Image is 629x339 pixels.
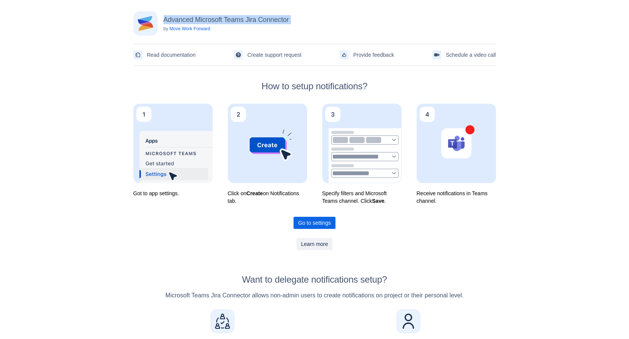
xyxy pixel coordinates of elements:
p: by [164,26,289,32]
span: Provide feedback [353,49,394,61]
span: feedback [341,52,347,58]
a: Create support request [234,49,301,61]
span: videoCall [434,52,440,58]
img: Specify filters and Microsoft Teams channel. Click <b>Save</b>. [322,104,402,183]
p: Specify filters and Microsoft Teams channel. Click . [322,190,402,205]
span: Read documentation [147,49,196,61]
a: Read documentation [133,49,196,61]
img: Receive notifications in Teams channel. [417,104,496,183]
a: Go to settings [294,217,335,229]
span: documentation [135,52,141,58]
span: Schedule a video call [446,49,496,61]
span: support [235,52,241,58]
b: Create [246,190,263,196]
a: Move Work Forward [170,26,210,31]
img: Click on <b>Create</b> on Notifications tab. [228,104,307,183]
a: Schedule a video call [432,49,496,61]
h2: Want to delegate notifications setup? [133,274,496,285]
p: Click on on Notifications tab. [228,190,307,205]
p: Got to app settings. [133,190,213,197]
img: Advanced Microsoft Teams Jira Connector [133,11,158,36]
img: Personal notifications [396,309,420,333]
b: Save [372,198,385,204]
a: Learn more [297,238,333,250]
p: Receive notifications in Teams channel. [417,190,496,205]
a: Provide feedback [340,49,394,61]
span: Create support request [247,49,301,61]
h3: Advanced Microsoft Teams Jira Connector [164,15,289,24]
span: Learn more [301,238,328,250]
span: Go to settings [298,217,331,229]
h2: How to setup notifications? [133,81,496,92]
img: Project level notifications [210,309,235,333]
p: Microsoft Teams Jira Connector allows non-admin users to create notifications on project or their... [133,291,496,300]
img: Got to app settings. [133,104,213,183]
